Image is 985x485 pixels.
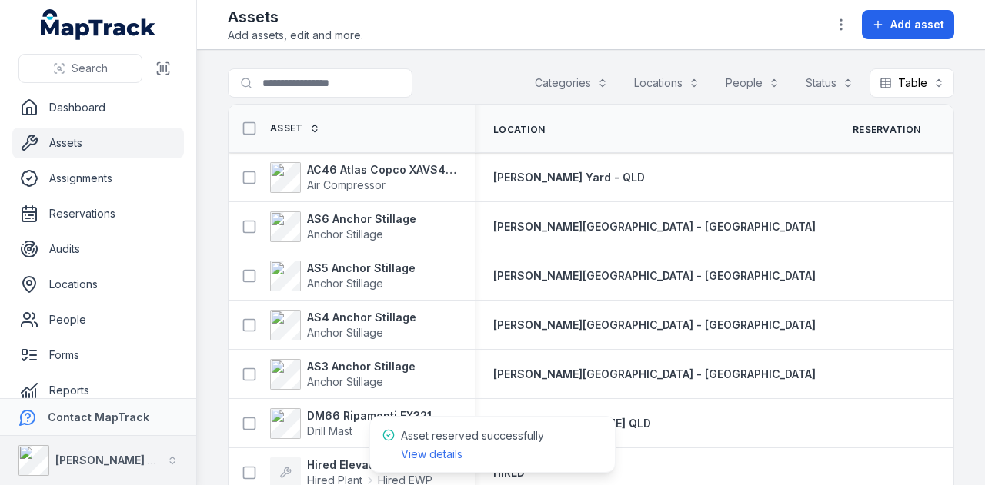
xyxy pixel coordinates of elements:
span: Search [72,61,108,76]
strong: [PERSON_NAME] Group [55,453,182,467]
strong: AS5 Anchor Stillage [307,261,416,276]
strong: DM66 Ripamonti EX321 [307,408,432,424]
span: Add asset [890,17,944,32]
span: HIRED [493,466,525,479]
a: AC46 Atlas Copco XAVS450Air Compressor [270,162,456,193]
button: People [716,68,790,98]
strong: AC46 Atlas Copco XAVS450 [307,162,456,178]
span: Asset [270,122,303,135]
a: Audits [12,234,184,264]
a: Forms [12,340,184,370]
a: View details [401,447,462,462]
a: [PERSON_NAME][GEOGRAPHIC_DATA] - [GEOGRAPHIC_DATA] [493,219,816,234]
span: [PERSON_NAME][GEOGRAPHIC_DATA] - [GEOGRAPHIC_DATA] [493,318,816,331]
a: AS4 Anchor StillageAnchor Stillage [270,310,416,340]
button: Locations [624,68,710,98]
a: AS3 Anchor StillageAnchor Stillage [270,359,416,390]
a: AS6 Anchor StillageAnchor Stillage [270,211,416,242]
span: Asset reserved successfully [401,429,544,460]
a: [PERSON_NAME][GEOGRAPHIC_DATA] - [GEOGRAPHIC_DATA] [493,268,816,284]
span: Anchor Stillage [307,277,383,290]
a: Locations [12,269,184,300]
a: MapTrack [41,9,156,40]
a: Dashboard [12,92,184,123]
button: Categories [525,68,618,98]
button: Status [796,68,863,98]
strong: AS3 Anchor Stillage [307,359,416,374]
a: Assignments [12,163,184,194]
a: Reservations [12,198,184,229]
button: Add asset [862,10,954,39]
span: Location [493,124,545,136]
a: Asset [270,122,320,135]
span: Reservation [853,124,920,136]
span: Drill Mast [307,424,352,437]
a: People [12,304,184,335]
span: Add assets, edit and more. [228,28,363,43]
a: Assets [12,128,184,158]
span: [PERSON_NAME][GEOGRAPHIC_DATA] - [GEOGRAPHIC_DATA] [493,367,816,380]
span: Anchor Stillage [307,326,383,339]
strong: Hired Elevated Work Platform [307,457,456,473]
button: Table [870,68,954,98]
span: Anchor Stillage [307,228,383,241]
a: AS5 Anchor StillageAnchor Stillage [270,261,416,291]
a: DM66 Ripamonti EX321Drill Mast [270,408,432,439]
span: [PERSON_NAME][GEOGRAPHIC_DATA] - [GEOGRAPHIC_DATA] [493,269,816,282]
span: Air Compressor [307,178,386,191]
span: [PERSON_NAME][GEOGRAPHIC_DATA] - [GEOGRAPHIC_DATA] [493,220,816,233]
span: Anchor Stillage [307,375,383,388]
a: Reports [12,375,184,406]
h2: Assets [228,6,363,28]
button: Search [18,54,142,83]
strong: Contact MapTrack [48,410,149,424]
a: [PERSON_NAME][GEOGRAPHIC_DATA] - [GEOGRAPHIC_DATA] [493,317,816,333]
span: [PERSON_NAME] Yard - QLD [493,171,645,184]
strong: AS6 Anchor Stillage [307,211,416,227]
strong: AS4 Anchor Stillage [307,310,416,325]
a: [PERSON_NAME] Yard - QLD [493,170,645,185]
a: [PERSON_NAME][GEOGRAPHIC_DATA] - [GEOGRAPHIC_DATA] [493,367,816,382]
